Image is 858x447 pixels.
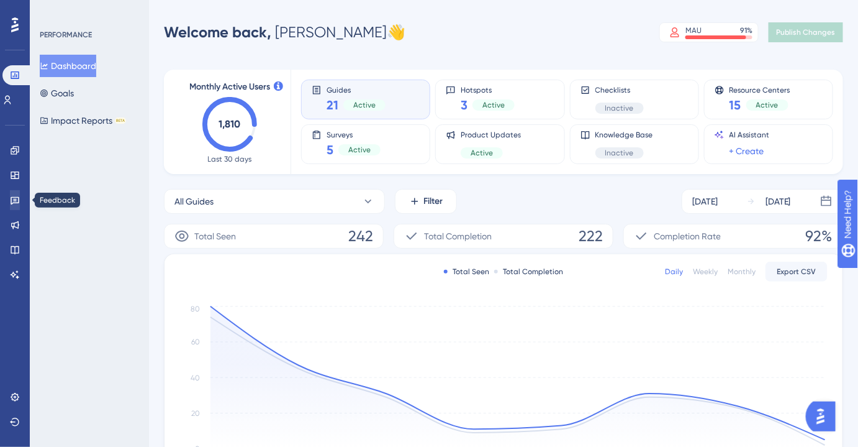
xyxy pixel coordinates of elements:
[765,194,791,209] div: [DATE]
[348,226,373,246] span: 242
[164,23,271,41] span: Welcome back,
[806,398,843,435] iframe: UserGuiding AI Assistant Launcher
[327,96,338,114] span: 21
[685,25,702,35] div: MAU
[769,22,843,42] button: Publish Changes
[191,374,200,382] tspan: 40
[353,100,376,110] span: Active
[327,130,381,139] span: Surveys
[756,100,779,110] span: Active
[605,103,634,113] span: Inactive
[29,3,78,18] span: Need Help?
[327,141,333,159] span: 5
[471,148,493,158] span: Active
[40,30,92,40] div: PERFORMANCE
[692,194,718,209] div: [DATE]
[219,118,241,130] text: 1,810
[191,409,200,418] tspan: 20
[424,229,492,244] span: Total Completion
[806,226,833,246] span: 92%
[776,27,836,37] span: Publish Changes
[595,85,644,95] span: Checklists
[765,262,828,282] button: Export CSV
[729,85,790,94] span: Resource Centers
[444,267,489,277] div: Total Seen
[461,130,521,140] span: Product Updates
[728,267,756,277] div: Monthly
[605,148,634,158] span: Inactive
[395,189,457,214] button: Filter
[40,82,74,104] button: Goals
[194,229,236,244] span: Total Seen
[424,194,443,209] span: Filter
[164,22,405,42] div: [PERSON_NAME] 👋
[494,267,563,277] div: Total Completion
[693,267,718,277] div: Weekly
[461,96,467,114] span: 3
[208,154,252,164] span: Last 30 days
[579,226,603,246] span: 222
[191,305,200,313] tspan: 80
[191,338,200,347] tspan: 60
[729,96,741,114] span: 15
[348,145,371,155] span: Active
[174,194,214,209] span: All Guides
[654,229,721,244] span: Completion Rate
[189,80,270,94] span: Monthly Active Users
[595,130,653,140] span: Knowledge Base
[164,189,385,214] button: All Guides
[729,130,770,140] span: AI Assistant
[461,85,515,94] span: Hotspots
[729,144,764,159] a: + Create
[740,25,752,35] div: 91 %
[482,100,505,110] span: Active
[777,267,816,277] span: Export CSV
[40,55,96,77] button: Dashboard
[40,109,126,132] button: Impact ReportsBETA
[665,267,683,277] div: Daily
[115,118,126,124] div: BETA
[327,85,386,94] span: Guides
